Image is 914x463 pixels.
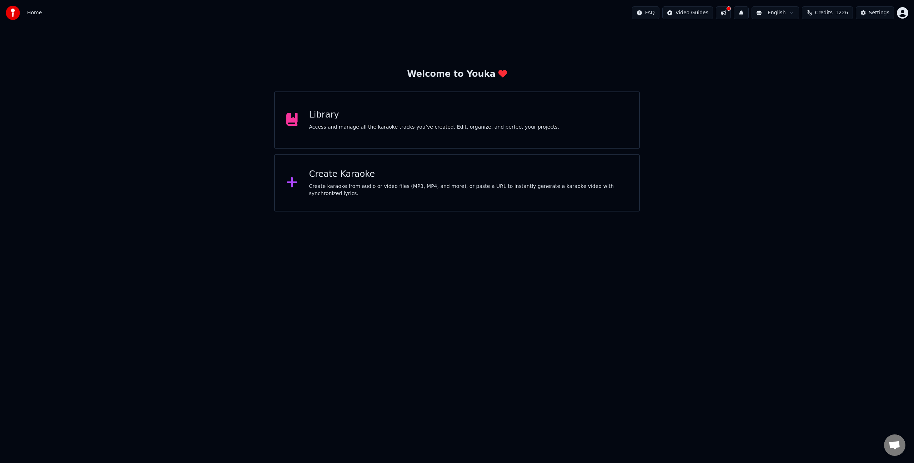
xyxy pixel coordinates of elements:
span: Home [27,9,42,16]
button: Settings [856,6,894,19]
span: Credits [815,9,833,16]
div: Create Karaoke [309,169,628,180]
span: 1226 [835,9,848,16]
button: Video Guides [662,6,713,19]
div: Settings [869,9,889,16]
div: Welcome to Youka [407,69,507,80]
div: Create karaoke from audio or video files (MP3, MP4, and more), or paste a URL to instantly genera... [309,183,628,197]
img: youka [6,6,20,20]
button: Credits1226 [802,6,853,19]
div: Open chat [884,434,905,456]
button: FAQ [632,6,659,19]
nav: breadcrumb [27,9,42,16]
div: Access and manage all the karaoke tracks you’ve created. Edit, organize, and perfect your projects. [309,124,559,131]
div: Library [309,109,559,121]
